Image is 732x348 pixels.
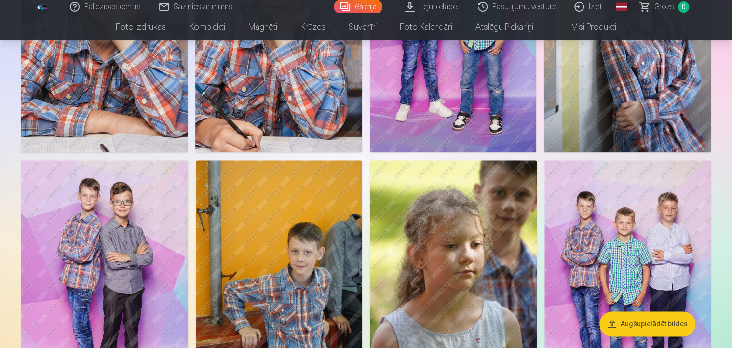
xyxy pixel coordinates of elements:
[37,4,48,10] img: /fa1
[388,13,464,40] a: Foto kalendāri
[654,1,674,13] span: Grozs
[337,13,388,40] a: Suvenīri
[177,13,237,40] a: Komplekti
[237,13,289,40] a: Magnēti
[104,13,177,40] a: Foto izdrukas
[545,13,628,40] a: Visi produkti
[289,13,337,40] a: Krūzes
[599,311,695,336] button: Augšupielādēt bildes
[678,1,689,13] span: 0
[464,13,545,40] a: Atslēgu piekariņi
